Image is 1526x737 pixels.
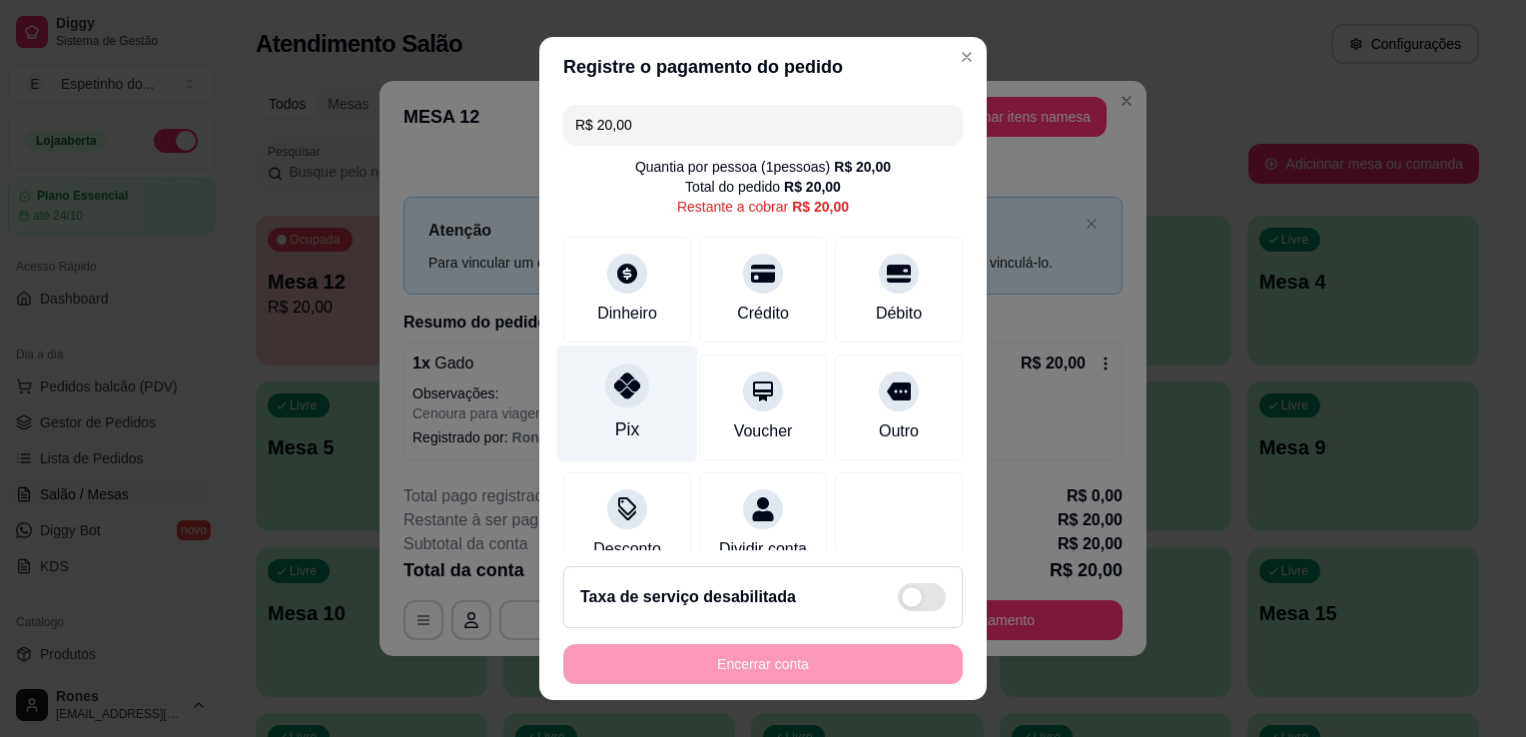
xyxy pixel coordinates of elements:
[539,37,987,97] header: Registre o pagamento do pedido
[580,585,796,609] h2: Taxa de serviço desabilitada
[677,197,849,217] div: Restante a cobrar
[737,302,789,326] div: Crédito
[951,41,983,73] button: Close
[792,197,849,217] div: R$ 20,00
[879,419,919,443] div: Outro
[784,177,841,197] div: R$ 20,00
[597,302,657,326] div: Dinheiro
[834,157,891,177] div: R$ 20,00
[719,537,807,561] div: Dividir conta
[615,416,639,442] div: Pix
[685,177,841,197] div: Total do pedido
[593,537,661,561] div: Desconto
[876,302,922,326] div: Débito
[635,157,891,177] div: Quantia por pessoa ( 1 pessoas)
[575,105,951,145] input: Ex.: hambúrguer de cordeiro
[734,419,793,443] div: Voucher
